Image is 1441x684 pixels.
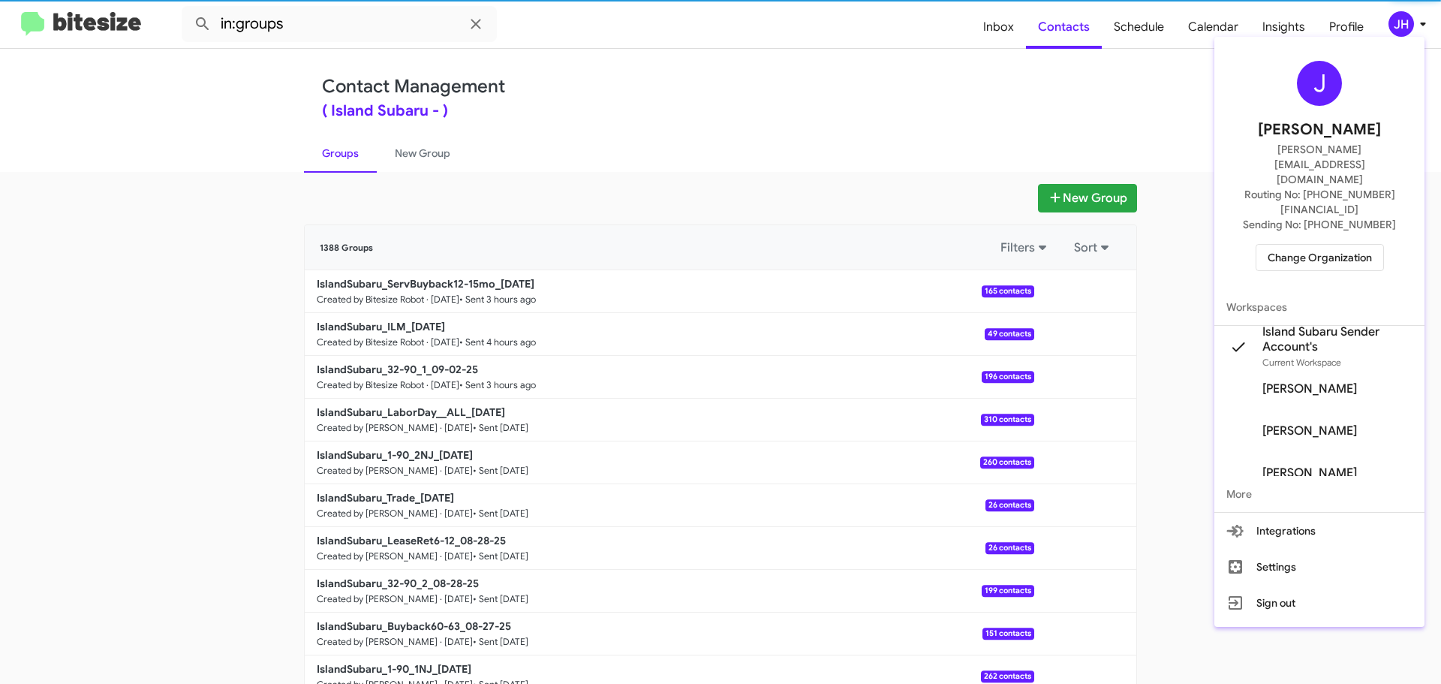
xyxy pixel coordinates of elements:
span: [PERSON_NAME][EMAIL_ADDRESS][DOMAIN_NAME] [1232,142,1406,187]
span: [PERSON_NAME] [1262,466,1357,481]
span: More [1214,476,1424,512]
div: J [1297,61,1342,106]
span: Current Workspace [1262,357,1341,368]
span: Change Organization [1268,245,1372,270]
span: Routing No: [PHONE_NUMBER][FINANCIAL_ID] [1232,187,1406,217]
span: Workspaces [1214,289,1424,325]
button: Sign out [1214,585,1424,621]
span: [PERSON_NAME] [1262,423,1357,438]
span: [PERSON_NAME] [1262,381,1357,396]
button: Settings [1214,549,1424,585]
button: Integrations [1214,513,1424,549]
span: [PERSON_NAME] [1258,118,1381,142]
button: Change Organization [1256,244,1384,271]
span: Island Subaru Sender Account's [1262,324,1412,354]
span: Sending No: [PHONE_NUMBER] [1243,217,1396,232]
